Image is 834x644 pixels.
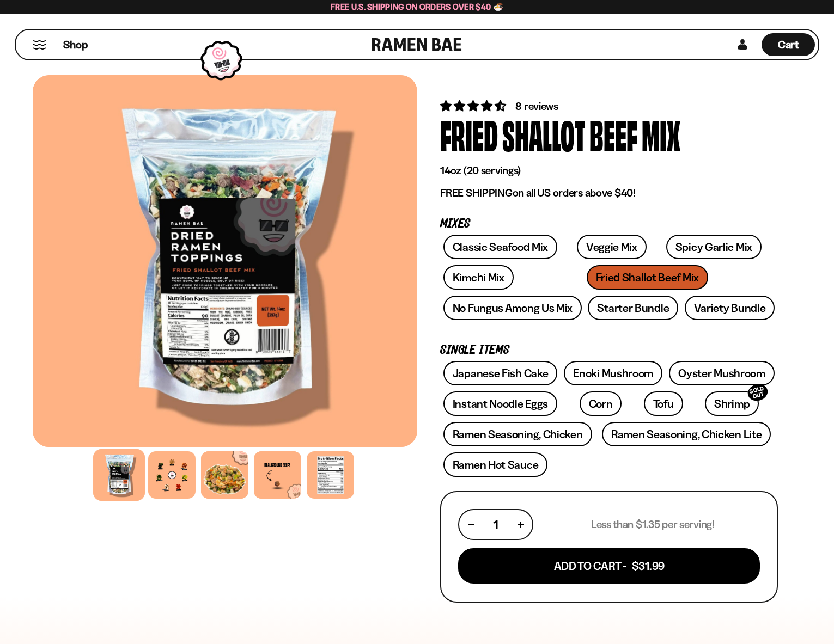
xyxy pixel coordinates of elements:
a: Oyster Mushroom [669,361,775,385]
p: Less than $1.35 per serving! [591,518,715,531]
a: Ramen Seasoning, Chicken Lite [602,422,771,446]
a: Variety Bundle [685,296,775,320]
a: Corn [580,391,622,416]
span: 8 reviews [515,100,558,113]
p: Mixes [440,219,778,229]
a: Spicy Garlic Mix [666,235,762,259]
div: Shallot [502,114,585,155]
a: Cart [762,30,815,59]
strong: FREE SHIPPING [440,186,512,199]
a: Enoki Mushroom [564,361,662,385]
a: Classic Seafood Mix [443,235,557,259]
a: Japanese Fish Cake [443,361,558,385]
a: Instant Noodle Eggs [443,391,557,416]
button: Add To Cart - $31.99 [458,548,760,584]
a: Ramen Hot Sauce [443,452,548,477]
a: Kimchi Mix [443,265,514,290]
span: Free U.S. Shipping on Orders over $40 🍜 [331,2,503,12]
button: Mobile Menu Trigger [32,40,47,50]
p: Single Items [440,345,778,355]
p: on all US orders above $40! [440,186,778,200]
div: Fried [440,114,498,155]
a: Starter Bundle [588,296,678,320]
a: Shop [63,33,88,56]
a: ShrimpSOLD OUT [705,391,759,416]
span: Shop [63,38,88,52]
span: 1 [494,518,498,531]
div: SOLD OUT [746,382,770,403]
span: 4.62 stars [440,99,508,113]
a: No Fungus Among Us Mix [443,296,582,320]
div: Beef [589,114,637,155]
a: Veggie Mix [577,235,647,259]
p: 14oz (20 servings) [440,164,778,177]
a: Ramen Seasoning, Chicken [443,422,592,446]
a: Tofu [644,391,683,416]
span: Cart [778,38,799,51]
div: Mix [642,114,680,155]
